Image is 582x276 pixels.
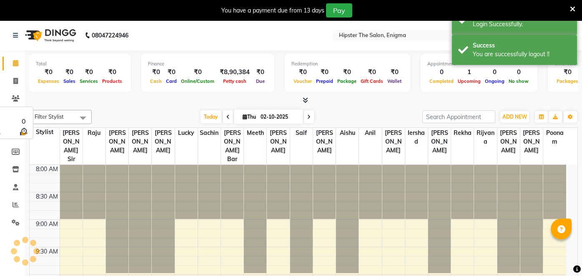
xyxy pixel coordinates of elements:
[427,60,531,67] div: Appointment
[148,67,164,77] div: ₹0
[36,67,61,77] div: ₹0
[502,114,527,120] span: ADD NEW
[148,60,268,67] div: Finance
[164,78,179,84] span: Card
[483,78,507,84] span: Ongoing
[382,128,405,156] span: [PERSON_NAME]
[336,128,359,138] span: Aishu
[500,111,529,123] button: ADD NEW
[335,67,359,77] div: ₹0
[385,67,404,77] div: ₹0
[290,128,313,138] span: saif
[520,128,543,156] span: [PERSON_NAME]
[359,78,385,84] span: Gift Cards
[451,128,474,138] span: Rekha
[148,78,164,84] span: Cash
[554,67,580,77] div: ₹0
[216,67,253,77] div: ₹8,90,384
[34,192,60,201] div: 8:30 AM
[507,78,531,84] span: No show
[267,128,289,156] span: [PERSON_NAME]
[385,78,404,84] span: Wallet
[61,67,78,77] div: ₹0
[221,6,324,15] div: You have a payment due from 13 days
[427,67,456,77] div: 0
[175,128,198,138] span: Lucky
[258,111,300,123] input: 2025-10-02
[422,110,495,123] input: Search Appointment
[221,78,248,84] span: Petty cash
[34,165,60,174] div: 8:00 AM
[152,128,174,156] span: [PERSON_NAME]
[314,78,335,84] span: Prepaid
[83,128,105,138] span: Raju
[473,50,571,59] div: You are successfully logout !!
[241,114,258,120] span: Thu
[198,128,221,138] span: sachin
[244,128,266,138] span: meeth
[483,67,507,77] div: 0
[456,78,483,84] span: Upcoming
[473,41,571,50] div: Success
[106,128,128,156] span: [PERSON_NAME]
[291,78,314,84] span: Voucher
[36,60,124,67] div: Total
[291,67,314,77] div: ₹0
[35,113,64,120] span: Filter Stylist
[201,110,221,123] span: Today
[335,78,359,84] span: Package
[313,128,336,156] span: [PERSON_NAME]
[21,24,78,47] img: logo
[179,78,216,84] span: Online/Custom
[60,128,83,164] span: [PERSON_NAME] sir
[456,67,483,77] div: 1
[554,78,580,84] span: Packages
[253,67,268,77] div: ₹0
[30,128,60,137] div: Stylist
[78,78,100,84] span: Services
[221,128,243,164] span: [PERSON_NAME] bar
[254,78,267,84] span: Due
[428,128,451,156] span: [PERSON_NAME]
[291,60,404,67] div: Redemption
[427,78,456,84] span: Completed
[100,67,124,77] div: ₹0
[34,247,60,256] div: 9:30 AM
[34,220,60,229] div: 9:00 AM
[18,116,29,126] div: 0
[359,128,381,138] span: anil
[474,128,497,147] span: rijvana
[78,67,100,77] div: ₹0
[359,67,385,77] div: ₹0
[507,67,531,77] div: 0
[473,20,571,29] div: Login Successfully.
[100,78,124,84] span: Products
[36,78,61,84] span: Expenses
[61,78,78,84] span: Sales
[129,128,151,156] span: [PERSON_NAME]
[326,3,352,17] button: Pay
[18,126,29,137] img: wait_time.png
[405,128,428,147] span: iershad
[314,67,335,77] div: ₹0
[179,67,216,77] div: ₹0
[497,128,520,156] span: [PERSON_NAME]
[543,128,566,147] span: poonam
[92,24,128,47] b: 08047224946
[164,67,179,77] div: ₹0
